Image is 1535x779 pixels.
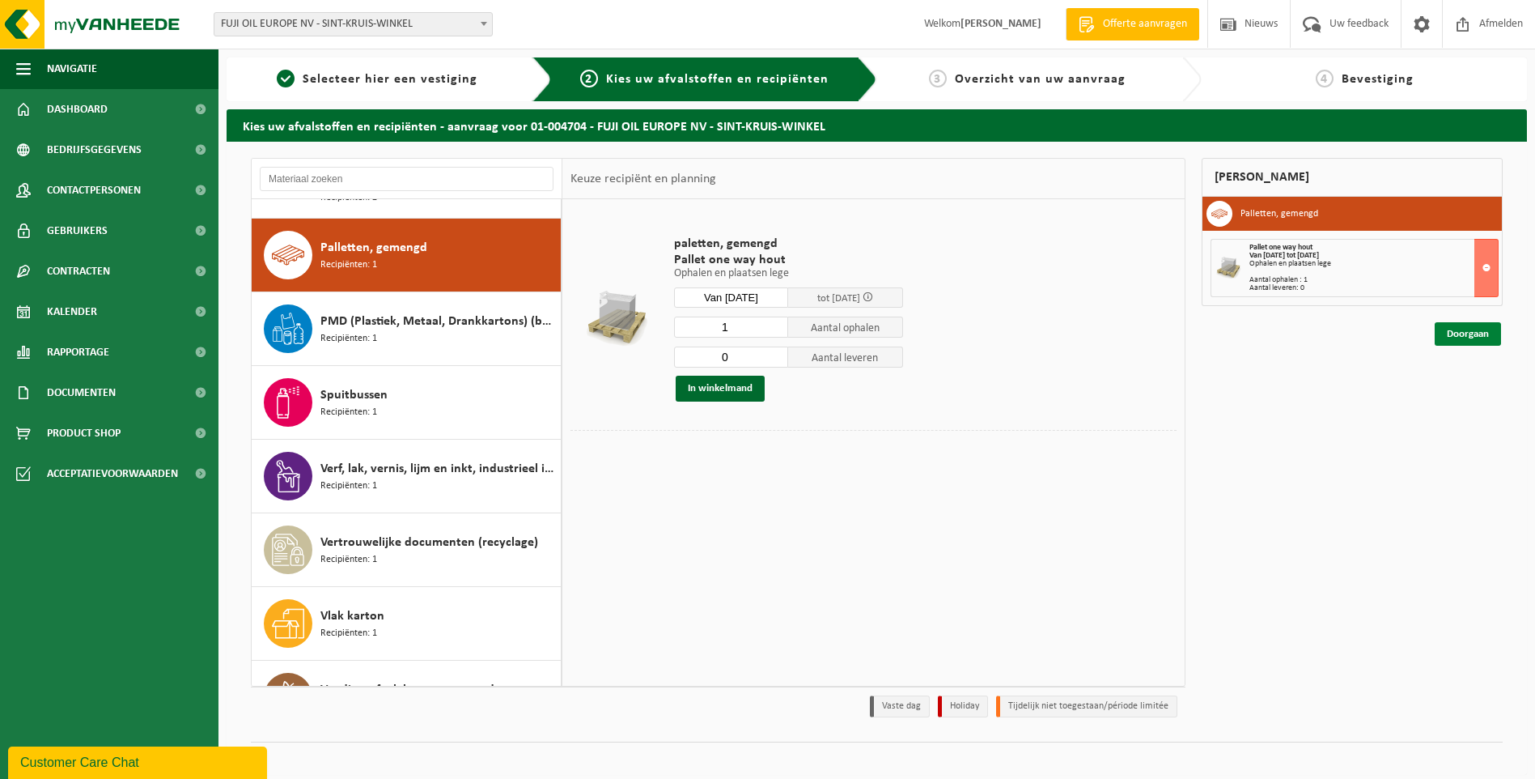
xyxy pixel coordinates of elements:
a: Offerte aanvragen [1066,8,1199,40]
li: Tijdelijk niet toegestaan/période limitée [996,696,1177,717]
li: Vaste dag [870,696,930,717]
span: Verf, lak, vernis, lijm en inkt, industrieel in kleinverpakking [320,459,557,479]
span: 3 [929,70,947,87]
span: Recipiënten: 1 [320,405,377,420]
h3: Palletten, gemengd [1240,201,1318,227]
span: Contactpersonen [47,170,141,211]
span: Aantal ophalen [788,317,903,338]
a: 1Selecteer hier een vestiging [235,70,519,89]
li: Holiday [938,696,988,717]
h2: Kies uw afvalstoffen en recipiënten - aanvraag voor 01-004704 - FUJI OIL EUROPE NV - SINT-KRUIS-W... [227,109,1527,141]
a: Doorgaan [1435,322,1501,346]
p: Ophalen en plaatsen lege [674,268,903,279]
button: Palletten, gemengd Recipiënten: 1 [252,219,562,292]
span: 2 [580,70,598,87]
span: Bedrijfsgegevens [47,130,142,170]
span: Gebruikers [47,211,108,251]
span: Vertrouwelijke documenten (recyclage) [320,533,538,552]
span: Aantal leveren [788,347,903,368]
input: Materiaal zoeken [260,167,553,191]
span: Kalender [47,292,97,332]
div: [PERSON_NAME] [1202,158,1503,197]
span: Palletten, gemengd [320,238,427,258]
span: Spuitbussen [320,385,388,405]
span: 1 [277,70,295,87]
span: Voedingsafval, bevat geen producten van dierlijke oorsprong, gemengde verpakking (exclusief glas) [320,680,557,700]
span: 4 [1316,70,1334,87]
span: Vlak karton [320,607,384,626]
div: Aantal ophalen : 1 [1249,276,1498,284]
input: Selecteer datum [674,287,789,308]
span: Recipiënten: 1 [320,331,377,347]
button: PMD (Plastiek, Metaal, Drankkartons) (bedrijven) Recipiënten: 1 [252,292,562,366]
span: Offerte aanvragen [1099,16,1191,32]
button: Vlak karton Recipiënten: 1 [252,587,562,661]
span: Contracten [47,251,110,292]
span: Pallet one way hout [674,252,903,268]
div: Keuze recipiënt en planning [562,159,724,199]
span: FUJI OIL EUROPE NV - SINT-KRUIS-WINKEL [214,13,492,36]
span: Recipiënten: 1 [320,258,377,273]
button: Vertrouwelijke documenten (recyclage) Recipiënten: 1 [252,513,562,587]
button: In winkelmand [676,376,765,402]
span: Recipiënten: 1 [320,626,377,641]
span: FUJI OIL EUROPE NV - SINT-KRUIS-WINKEL [214,12,493,36]
strong: Van [DATE] tot [DATE] [1249,251,1319,260]
span: PMD (Plastiek, Metaal, Drankkartons) (bedrijven) [320,312,557,331]
span: Acceptatievoorwaarden [47,453,178,494]
span: Product Shop [47,413,121,453]
strong: [PERSON_NAME] [960,18,1041,30]
div: Aantal leveren: 0 [1249,284,1498,292]
span: Selecteer hier een vestiging [303,73,477,86]
span: Recipiënten: 1 [320,552,377,568]
span: Kies uw afvalstoffen en recipiënten [606,73,829,86]
span: Overzicht van uw aanvraag [955,73,1126,86]
span: Navigatie [47,49,97,89]
span: paletten, gemengd [674,236,903,252]
span: Dashboard [47,89,108,130]
span: Rapportage [47,332,109,372]
span: Documenten [47,372,116,413]
button: Voedingsafval, bevat geen producten van dierlijke oorsprong, gemengde verpakking (exclusief glas) [252,661,562,734]
button: Spuitbussen Recipiënten: 1 [252,366,562,440]
span: Recipiënten: 1 [320,479,377,494]
button: Verf, lak, vernis, lijm en inkt, industrieel in kleinverpakking Recipiënten: 1 [252,440,562,513]
div: Ophalen en plaatsen lege [1249,260,1498,268]
iframe: chat widget [8,743,270,779]
span: Pallet one way hout [1249,243,1312,252]
span: tot [DATE] [817,293,860,304]
span: Bevestiging [1342,73,1414,86]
